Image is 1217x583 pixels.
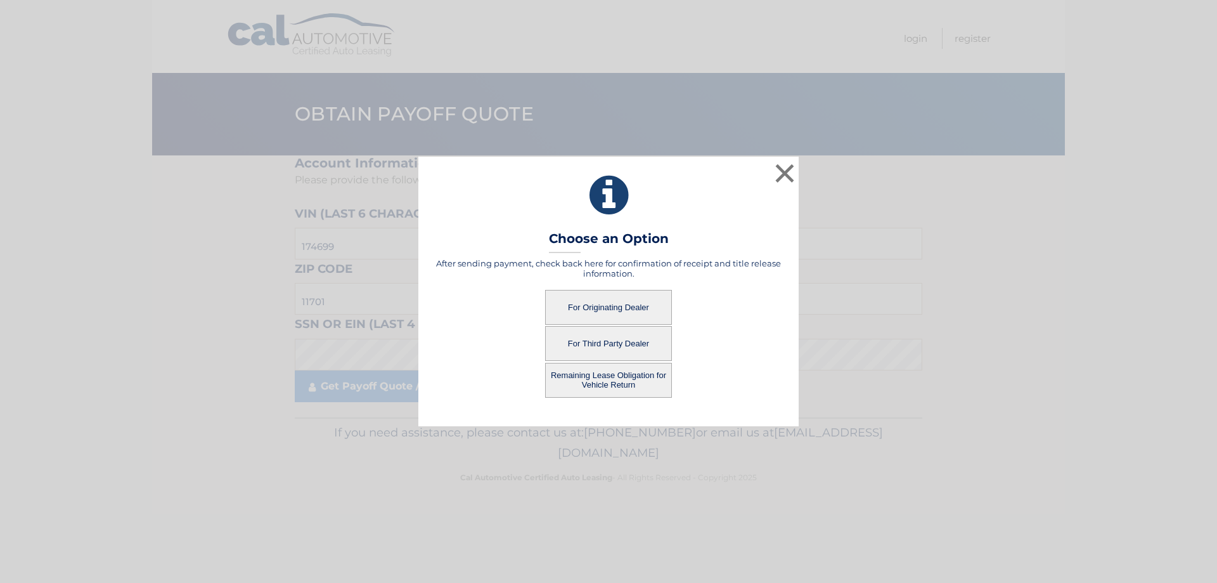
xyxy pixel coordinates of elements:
button: For Originating Dealer [545,290,672,325]
h5: After sending payment, check back here for confirmation of receipt and title release information. [434,258,783,278]
button: For Third Party Dealer [545,326,672,361]
button: × [772,160,797,186]
h3: Choose an Option [549,231,669,253]
button: Remaining Lease Obligation for Vehicle Return [545,363,672,398]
